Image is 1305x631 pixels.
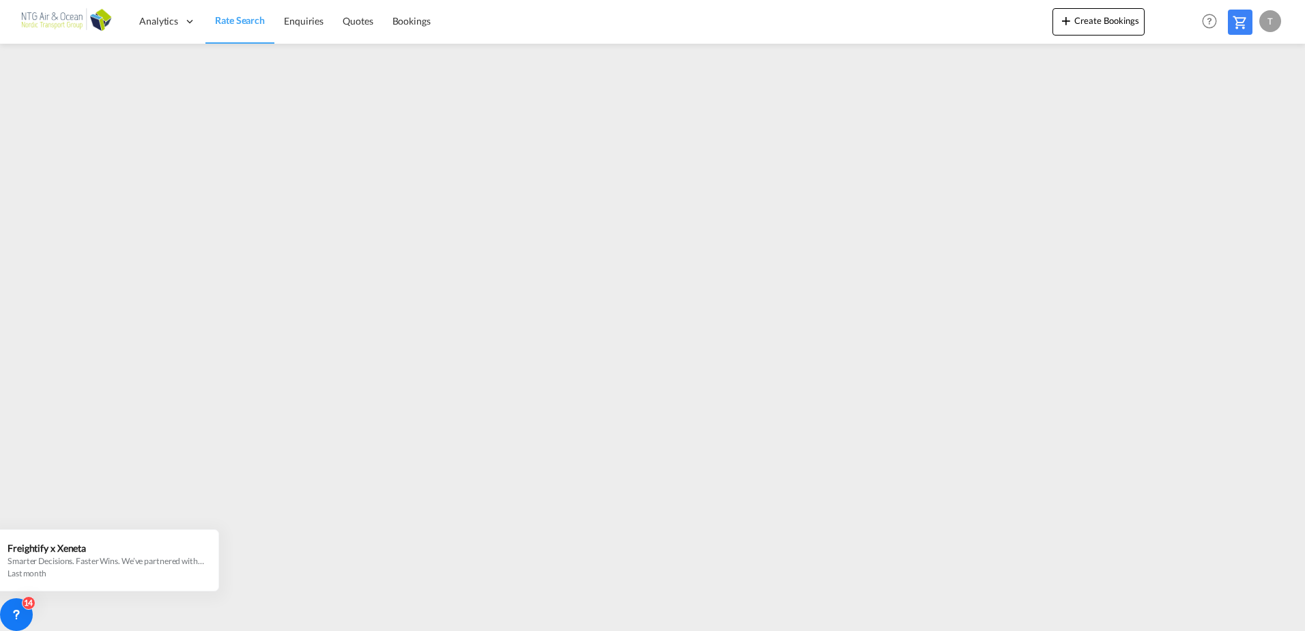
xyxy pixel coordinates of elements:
[343,15,373,27] span: Quotes
[139,14,178,28] span: Analytics
[1052,8,1145,36] button: icon-plus 400-fgCreate Bookings
[1259,10,1281,32] div: t
[284,15,324,27] span: Enquiries
[1198,10,1221,33] span: Help
[1058,12,1074,29] md-icon: icon-plus 400-fg
[215,14,265,26] span: Rate Search
[392,15,431,27] span: Bookings
[20,6,113,37] img: af31b1c0b01f11ecbc353f8e72265e29.png
[1198,10,1228,34] div: Help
